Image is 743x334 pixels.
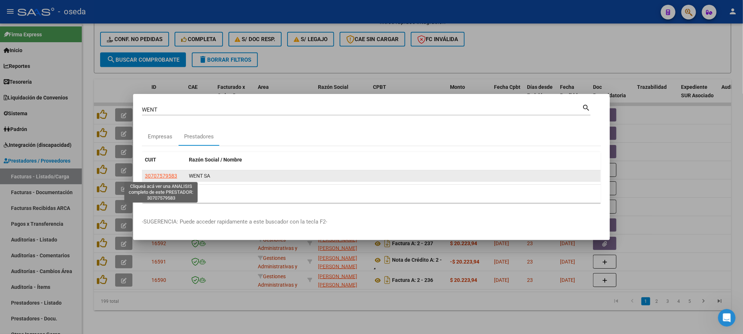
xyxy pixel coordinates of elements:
mat-icon: search [582,103,590,112]
div: 1 total [142,185,601,203]
span: 30707579583 [145,173,177,179]
span: CUIT [145,157,156,163]
div: WENT SA [189,172,598,180]
datatable-header-cell: Razón Social / Nombre [186,152,601,168]
iframe: Intercom live chat [718,309,736,327]
div: Prestadores [184,132,214,141]
span: Razón Social / Nombre [189,157,242,163]
p: -SUGERENCIA: Puede acceder rapidamente a este buscador con la tecla F2- [142,218,601,226]
datatable-header-cell: CUIT [142,152,186,168]
div: Empresas [148,132,173,141]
